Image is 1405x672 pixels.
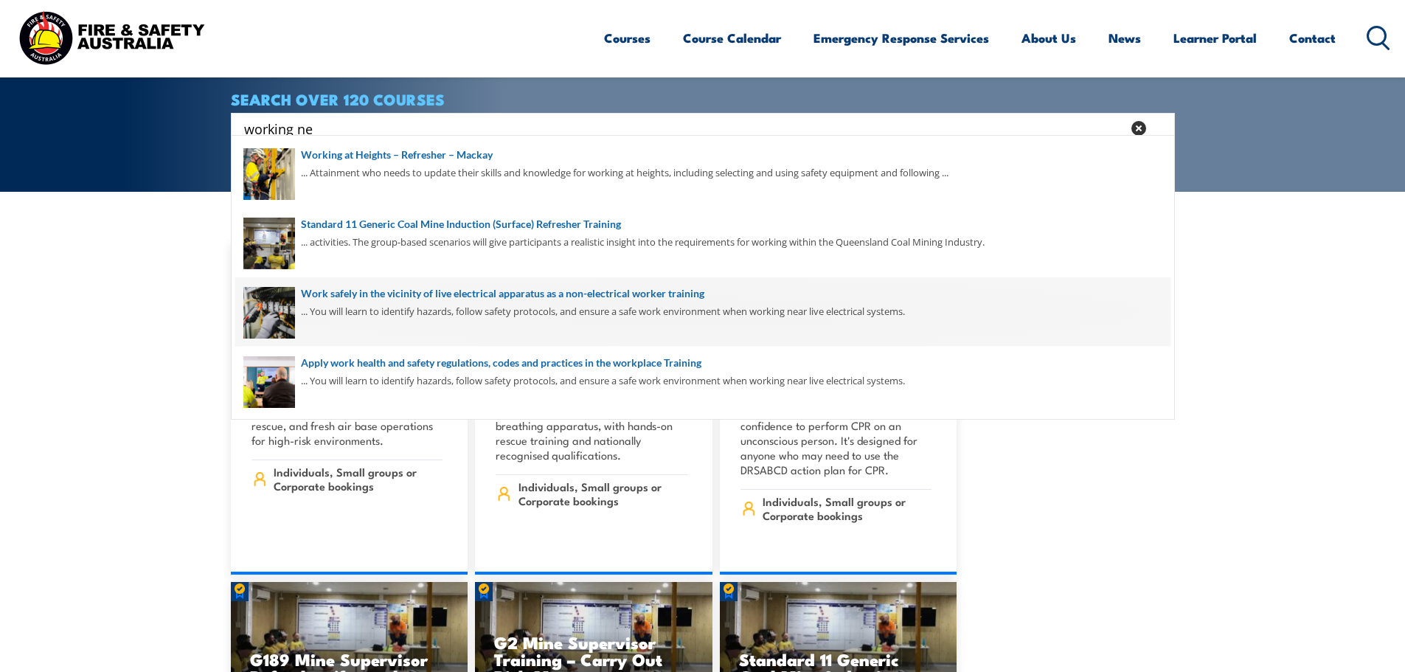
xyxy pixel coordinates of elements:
[740,389,932,477] p: This course includes a pre-course learning component and gives you the confidence to perform CPR ...
[243,285,1162,302] a: Work safely in the vicinity of live electrical apparatus as a non-electrical worker training
[813,18,989,58] a: Emergency Response Services
[518,479,687,508] span: Individuals, Small groups or Corporate bookings
[1021,18,1076,58] a: About Us
[763,494,932,522] span: Individuals, Small groups or Corporate bookings
[1149,118,1170,139] button: Search magnifier button
[243,216,1162,232] a: Standard 11 Generic Coal Mine Induction (Surface) Refresher Training
[231,91,1175,107] h4: SEARCH OVER 120 COURSES
[274,465,443,493] span: Individuals, Small groups or Corporate bookings
[244,117,1122,139] input: Search input
[243,147,1162,163] a: Working at Heights – Refresher – Mackay
[1109,18,1141,58] a: News
[683,18,781,58] a: Course Calendar
[604,18,651,58] a: Courses
[1173,18,1257,58] a: Learner Portal
[496,389,687,463] p: Learn to operate safely in hazardous underground environments using BG4 breathing apparatus, with...
[247,118,1125,139] form: Search form
[1289,18,1336,58] a: Contact
[243,355,1162,371] a: Apply work health and safety regulations, codes and practices in the workplace Training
